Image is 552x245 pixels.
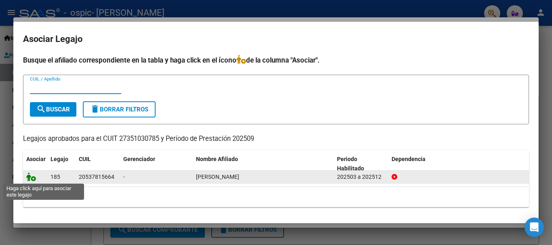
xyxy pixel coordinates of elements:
[23,134,529,144] p: Legajos aprobados para el CUIT 27351030785 y Período de Prestación 202509
[51,156,68,162] span: Legajo
[123,174,125,180] span: -
[388,151,529,177] datatable-header-cell: Dependencia
[392,156,426,162] span: Dependencia
[90,106,148,113] span: Borrar Filtros
[23,187,529,207] div: 1 registros
[36,104,46,114] mat-icon: search
[334,151,388,177] datatable-header-cell: Periodo Habilitado
[47,151,76,177] datatable-header-cell: Legajo
[79,172,114,182] div: 20537815664
[36,106,70,113] span: Buscar
[76,151,120,177] datatable-header-cell: CUIL
[120,151,193,177] datatable-header-cell: Gerenciador
[23,31,529,47] h2: Asociar Legajo
[26,156,46,162] span: Asociar
[525,218,544,237] div: Open Intercom Messenger
[196,156,238,162] span: Nombre Afiliado
[23,151,47,177] datatable-header-cell: Asociar
[123,156,155,162] span: Gerenciador
[90,104,100,114] mat-icon: delete
[79,156,91,162] span: CUIL
[83,101,156,117] button: Borrar Filtros
[196,174,239,180] span: SOSA GRIVA MAXIMO
[337,156,364,172] span: Periodo Habilitado
[193,151,334,177] datatable-header-cell: Nombre Afiliado
[337,172,385,182] div: 202503 a 202512
[23,55,529,65] h4: Busque el afiliado correspondiente en la tabla y haga click en el ícono de la columna "Asociar".
[30,102,76,117] button: Buscar
[51,174,60,180] span: 185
